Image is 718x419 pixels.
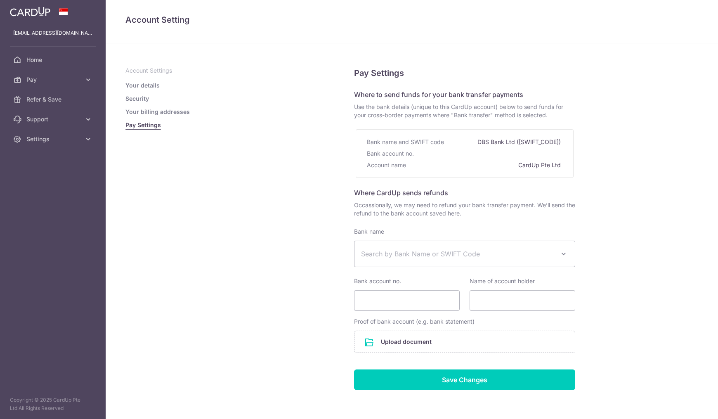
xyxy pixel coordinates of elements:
h5: Pay Settings [354,66,575,80]
div: Upload document [354,331,575,353]
span: Search by Bank Name or SWIFT Code [361,249,555,259]
span: Where CardUp sends refunds [354,189,448,197]
span: translation missing: en.refund_bank_accounts.show.title.account_setting [125,15,190,25]
p: Account Settings [125,66,191,75]
a: Your billing addresses [125,108,190,116]
div: Bank name and SWIFT code [367,136,446,148]
span: Where to send funds for your bank transfer payments [354,90,523,99]
span: Pay [26,76,81,84]
label: Bank account no. [354,277,401,285]
span: Support [26,115,81,123]
a: Security [125,95,149,103]
span: Settings [26,135,81,143]
div: CardUp Pte Ltd [518,159,562,171]
span: Home [26,56,81,64]
div: Account name [367,159,408,171]
span: Use the bank details (unique to this CardUp account) below to send funds for your cross-border pa... [354,103,575,119]
span: Occassionally, we may need to refund your bank transfer payment. We’ll send the refund to the ban... [354,201,575,218]
div: Bank account no. [367,148,416,159]
label: Name of account holder [470,277,535,285]
p: [EMAIL_ADDRESS][DOMAIN_NAME] [13,29,92,37]
img: CardUp [10,7,50,17]
a: Your details [125,81,160,90]
label: Bank name [354,227,384,236]
span: Refer & Save [26,95,81,104]
div: DBS Bank Ltd ([SWIFT_CODE]) [477,136,562,148]
label: Proof of bank account (e.g. bank statement) [354,317,475,326]
input: Save Changes [354,369,575,390]
a: Pay Settings [125,121,161,129]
